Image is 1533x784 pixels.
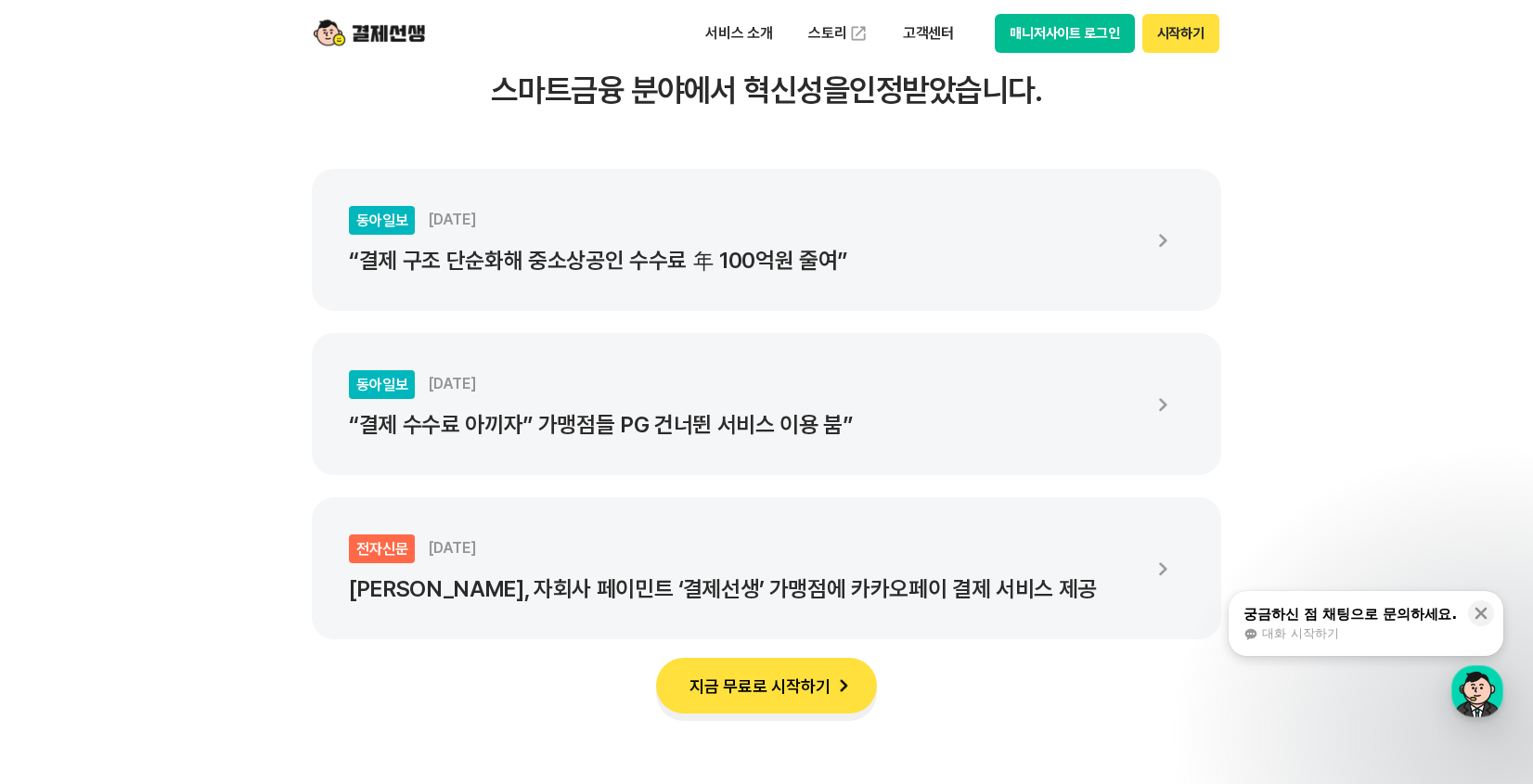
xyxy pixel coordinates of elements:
[1141,547,1184,590] img: 화살표 아이콘
[428,211,476,228] span: [DATE]
[1142,14,1219,53] button: 시작하기
[239,585,356,632] a: 설정
[656,658,877,713] button: 지금 무료로 시작하기
[692,17,786,50] p: 서비스 소개
[349,534,415,563] div: 전자신문
[314,16,425,51] img: logo
[122,585,239,632] a: 대화
[349,248,1138,274] p: “결제 구조 단순화해 중소상공인 수수료 年 100억원 줄여”
[312,32,1221,109] h3: 여러 언론에서도 주목하며 스마트금융 분야에서 혁신성을 인정받았습니다.
[349,412,1138,438] p: “결제 수수료 아끼자” 가맹점들 PG 건너뛴 서비스 이용 붐”
[1141,383,1184,426] img: 화살표 아이콘
[1141,219,1184,262] img: 화살표 아이콘
[831,673,857,699] img: 화살표 아이콘
[428,375,476,392] span: [DATE]
[349,206,415,235] div: 동아일보
[58,613,70,628] span: 홈
[995,14,1135,53] button: 매니저사이트 로그인
[349,370,415,399] div: 동아일보
[170,614,192,629] span: 대화
[349,576,1138,602] p: [PERSON_NAME], 자회사 페이민트 ‘결제선생’ 가맹점에 카카오페이 결제 서비스 제공
[287,613,309,628] span: 설정
[428,539,476,557] span: [DATE]
[795,15,881,52] a: 스토리
[849,24,868,43] img: 외부 도메인 오픈
[6,585,122,632] a: 홈
[890,17,967,50] p: 고객센터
